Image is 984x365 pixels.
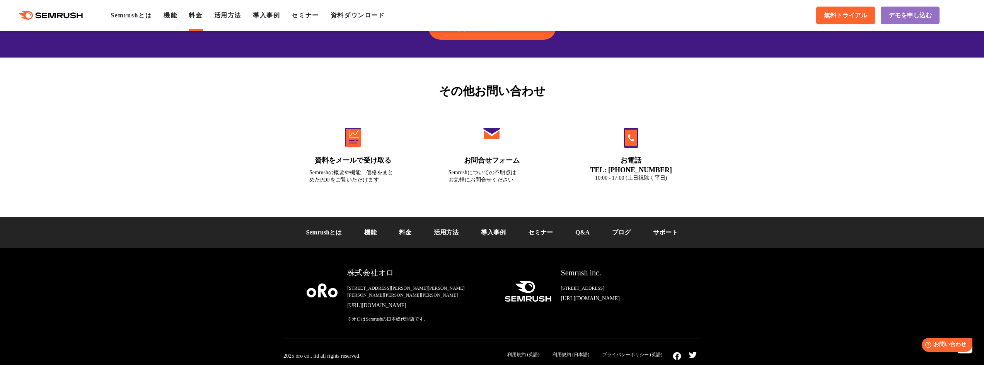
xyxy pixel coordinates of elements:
a: 料金 [399,229,411,236]
a: 機能 [364,229,377,236]
a: お問合せフォーム Semrushについての不明点はお気軽にお問合せください [432,111,552,193]
a: プライバシーポリシー (英語) [602,352,662,357]
a: Semrushとは [111,12,152,19]
a: 資料ダウンロード [331,12,385,19]
a: [URL][DOMAIN_NAME] [347,302,492,309]
a: ブログ [612,229,631,236]
div: ※オロはSemrushの日本総代理店です。 [347,316,492,323]
a: セミナー [528,229,553,236]
a: Semrushとは [306,229,342,236]
div: Semrushについての不明点は お気軽にお問合せください [449,169,536,183]
div: [STREET_ADDRESS] [561,285,677,292]
img: facebook [673,352,681,360]
div: その他お問い合わせ [283,82,701,100]
div: 2025 oro co., ltd all rights reserved. [283,353,360,360]
a: 利用規約 (英語) [507,352,539,357]
a: [URL][DOMAIN_NAME] [561,295,677,302]
a: Q&A [575,229,590,236]
div: 10:00 - 17:00 (土日祝除く平日) [587,174,675,182]
a: 料金 [189,12,202,19]
a: 活用方法 [214,12,241,19]
div: 株式会社オロ [347,267,492,278]
a: サポート [653,229,678,236]
div: お問合せフォーム [449,156,536,165]
span: 無料トライアル [824,12,867,20]
a: 無料トライアル [816,7,875,24]
a: 導入事例 [481,229,506,236]
div: 資料をメールで受け取る [309,156,397,165]
div: TEL: [PHONE_NUMBER] [587,166,675,174]
a: 活用方法 [434,229,459,236]
img: twitter [689,352,697,358]
a: デモを申し込む [881,7,940,24]
div: Semrushの概要や機能、価格をまとめたPDFをご覧いただけます [309,169,397,183]
span: デモを申し込む [888,12,932,20]
div: Semrush inc. [561,267,677,278]
a: 導入事例 [253,12,280,19]
iframe: Help widget launcher [915,335,975,357]
a: 利用規約 (日本語) [553,352,589,357]
div: [STREET_ADDRESS][PERSON_NAME][PERSON_NAME][PERSON_NAME][PERSON_NAME][PERSON_NAME] [347,285,492,299]
a: 機能 [164,12,177,19]
img: oro company [307,284,338,297]
a: セミナー [292,12,319,19]
a: 資料をメールで受け取る Semrushの概要や機能、価格をまとめたPDFをご覧いただけます [293,111,413,193]
div: お電話 [587,156,675,165]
